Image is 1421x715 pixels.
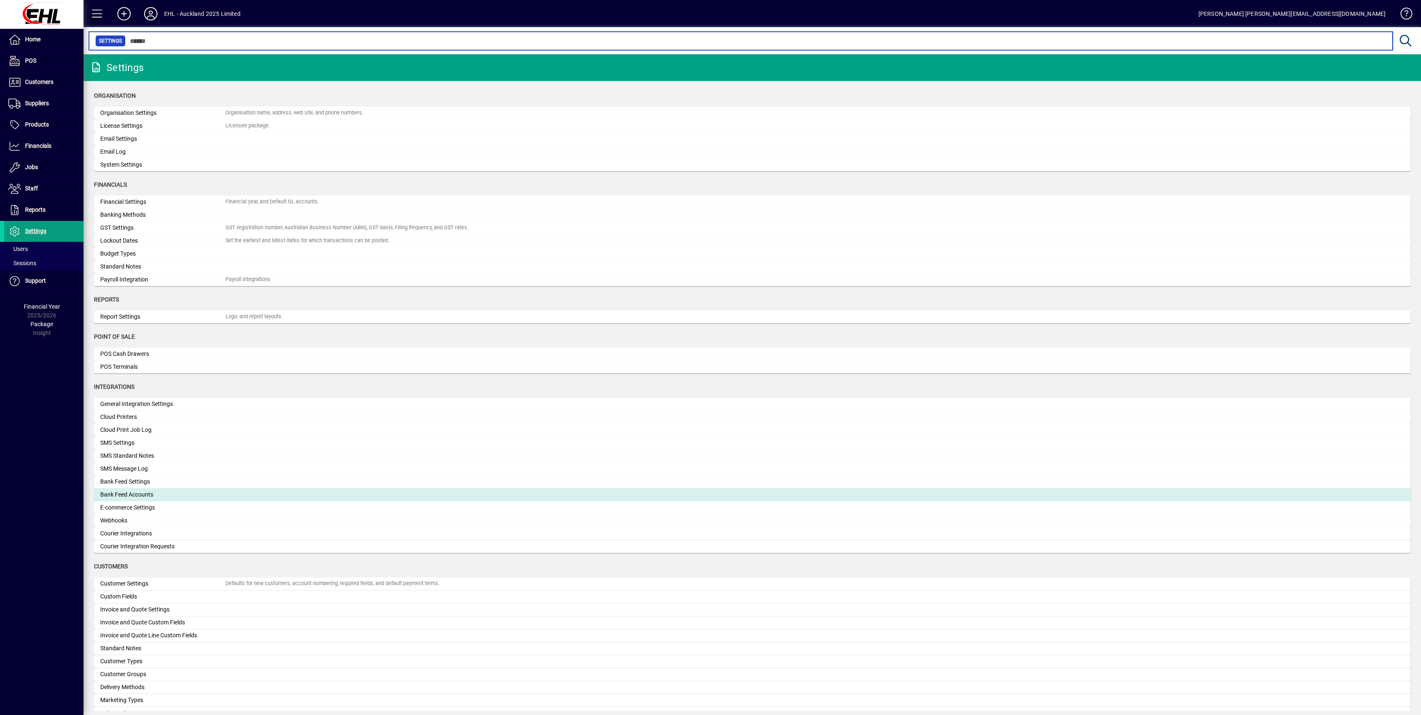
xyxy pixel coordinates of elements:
[30,321,53,327] span: Package
[94,234,1411,247] a: Lockout DatesSet the earliest and latest dates for which transactions can be posted.
[100,451,225,460] div: SMS Standard Notes
[94,436,1411,449] a: SMS Settings
[225,313,283,321] div: Logo, and report layouts.
[94,655,1411,668] a: Customer Types
[225,580,440,588] div: Defaults for new customers, account numbering, required fields, and default payment terms.
[25,185,38,192] span: Staff
[100,413,225,421] div: Cloud Printers
[94,694,1411,707] a: Marketing Types
[94,208,1411,221] a: Banking Methods
[94,527,1411,540] a: Courier Integrations
[100,236,225,245] div: Lockout Dates
[225,224,469,232] div: GST registration number, Australian Business Number (ABN), GST basis, Filing frequency, and GST r...
[4,200,84,221] a: Reports
[100,683,225,692] div: Delivery Methods
[225,109,363,117] div: Organisation name, address, web site, and phone numbers.
[94,273,1411,286] a: Payroll IntegrationPayroll Integrations
[94,577,1411,590] a: Customer SettingsDefaults for new customers, account numbering, required fields, and default paym...
[100,134,225,143] div: Email Settings
[4,178,84,199] a: Staff
[100,605,225,614] div: Invoice and Quote Settings
[94,603,1411,616] a: Invoice and Quote Settings
[25,206,46,213] span: Reports
[4,136,84,157] a: Financials
[25,57,36,64] span: POS
[100,350,225,358] div: POS Cash Drawers
[94,333,135,340] span: Point of Sale
[94,260,1411,273] a: Standard Notes
[94,563,128,570] span: Customers
[225,198,319,206] div: Financial year, and Default GL accounts.
[94,106,1411,119] a: Organisation SettingsOrganisation name, address, web site, and phone numbers.
[100,160,225,169] div: System Settings
[25,228,46,234] span: Settings
[94,488,1411,501] a: Bank Feed Accounts
[4,256,84,270] a: Sessions
[94,423,1411,436] a: Cloud Print Job Log
[94,681,1411,694] a: Delivery Methods
[100,210,225,219] div: Banking Methods
[4,271,84,292] a: Support
[94,398,1411,411] a: General Integration Settings
[94,642,1411,655] a: Standard Notes
[94,411,1411,423] a: Cloud Printers
[90,61,144,74] div: Settings
[100,670,225,679] div: Customer Groups
[94,462,1411,475] a: SMS Message Log
[100,503,225,512] div: E-commerce Settings
[100,529,225,538] div: Courier Integrations
[100,579,225,588] div: Customer Settings
[100,464,225,473] div: SMS Message Log
[100,644,225,653] div: Standard Notes
[1198,7,1386,20] div: [PERSON_NAME] [PERSON_NAME][EMAIL_ADDRESS][DOMAIN_NAME]
[25,100,49,106] span: Suppliers
[100,592,225,601] div: Custom Fields
[99,37,122,45] span: Settings
[94,145,1411,158] a: Email Log
[137,6,164,21] button: Profile
[164,7,241,20] div: EHL - Auckland 2025 Limited
[94,347,1411,360] a: POS Cash Drawers
[94,247,1411,260] a: Budget Types
[8,246,28,252] span: Users
[100,542,225,551] div: Courier Integration Requests
[94,449,1411,462] a: SMS Standard Notes
[25,142,51,149] span: Financials
[4,114,84,135] a: Products
[100,223,225,232] div: GST Settings
[94,629,1411,642] a: Invoice and Quote Line Custom Fields
[100,198,225,206] div: Financial Settings
[4,72,84,93] a: Customers
[225,122,270,130] div: Licensee package.
[25,164,38,170] span: Jobs
[94,616,1411,629] a: Invoice and Quote Custom Fields
[94,181,127,188] span: Financials
[24,303,60,310] span: Financial Year
[94,132,1411,145] a: Email Settings
[4,93,84,114] a: Suppliers
[25,277,46,284] span: Support
[100,477,225,486] div: Bank Feed Settings
[4,51,84,71] a: POS
[100,363,225,371] div: POS Terminals
[100,618,225,627] div: Invoice and Quote Custom Fields
[94,92,136,99] span: Organisation
[94,383,134,390] span: Integrations
[100,696,225,705] div: Marketing Types
[100,109,225,117] div: Organisation Settings
[4,242,84,256] a: Users
[94,195,1411,208] a: Financial SettingsFinancial year, and Default GL accounts.
[94,158,1411,171] a: System Settings
[111,6,137,21] button: Add
[94,119,1411,132] a: License SettingsLicensee package.
[100,400,225,408] div: General Integration Settings
[100,490,225,499] div: Bank Feed Accounts
[94,501,1411,514] a: E-commerce Settings
[25,121,49,128] span: Products
[100,657,225,666] div: Customer Types
[100,122,225,130] div: License Settings
[100,439,225,447] div: SMS Settings
[4,29,84,50] a: Home
[100,262,225,271] div: Standard Notes
[100,426,225,434] div: Cloud Print Job Log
